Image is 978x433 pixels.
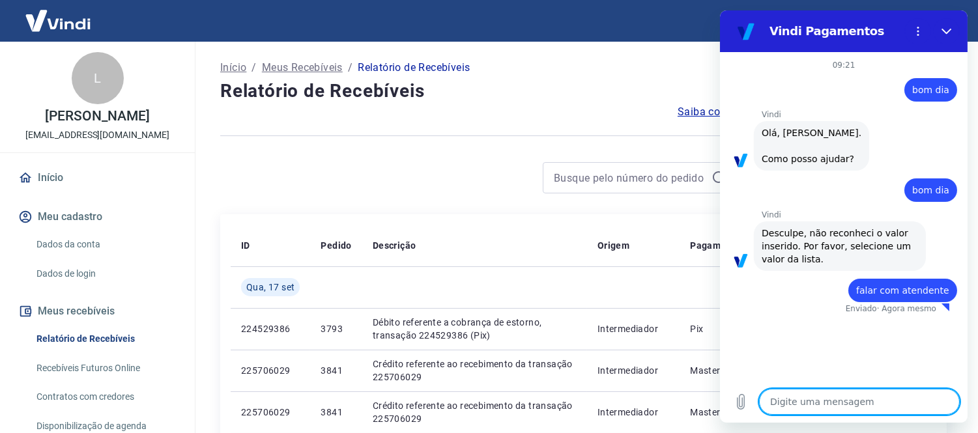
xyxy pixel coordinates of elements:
input: Busque pelo número do pedido [554,168,706,188]
p: / [252,60,256,76]
p: Mastercard [690,364,741,377]
p: 3841 [321,406,351,419]
p: ID [241,239,250,252]
img: Vindi [16,1,100,40]
iframe: Janela de mensagens [720,10,968,423]
p: Pedido [321,239,351,252]
p: Intermediador [597,322,670,335]
p: 3793 [321,322,351,335]
a: Dados de login [31,260,179,287]
h4: Relatório de Recebíveis [220,78,947,104]
p: [PERSON_NAME] [45,109,149,123]
p: Relatório de Recebíveis [358,60,470,76]
p: Crédito referente ao recebimento da transação 225706029 [373,357,577,384]
p: Pix [690,322,741,335]
a: Contratos com credores [31,384,179,410]
p: 224529386 [241,322,300,335]
p: [EMAIL_ADDRESS][DOMAIN_NAME] [25,128,169,142]
p: Intermediador [597,364,670,377]
p: / [348,60,352,76]
p: 225706029 [241,364,300,377]
a: Saiba como funciona a programação dos recebimentos [678,104,947,120]
div: L [72,52,124,104]
p: Origem [597,239,629,252]
p: Pagamento [690,239,741,252]
p: Crédito referente ao recebimento da transação 225706029 [373,399,577,425]
button: Meu cadastro [16,203,179,231]
a: Início [16,163,179,192]
p: 3841 [321,364,351,377]
a: Meus Recebíveis [262,60,343,76]
p: 225706029 [241,406,300,419]
a: Dados da conta [31,231,179,258]
a: Início [220,60,246,76]
button: Sair [915,9,962,33]
p: Intermediador [597,406,670,419]
button: Meus recebíveis [16,297,179,326]
span: Qua, 17 set [246,281,295,294]
p: Descrição [373,239,416,252]
a: Recebíveis Futuros Online [31,355,179,382]
p: Mastercard [690,406,741,419]
p: Débito referente a cobrança de estorno, transação 224529386 (Pix) [373,316,577,342]
a: Relatório de Recebíveis [31,326,179,352]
